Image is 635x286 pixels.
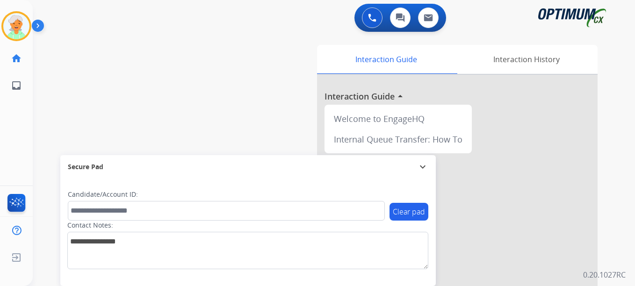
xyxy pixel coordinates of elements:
div: Internal Queue Transfer: How To [328,129,468,150]
label: Candidate/Account ID: [68,190,138,199]
img: avatar [3,13,29,39]
button: Clear pad [390,203,428,221]
mat-icon: inbox [11,80,22,91]
p: 0.20.1027RC [583,269,626,280]
div: Interaction History [455,45,598,74]
mat-icon: home [11,53,22,64]
label: Contact Notes: [67,221,113,230]
mat-icon: expand_more [417,161,428,172]
div: Interaction Guide [317,45,455,74]
span: Secure Pad [68,162,103,172]
div: Welcome to EngageHQ [328,108,468,129]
